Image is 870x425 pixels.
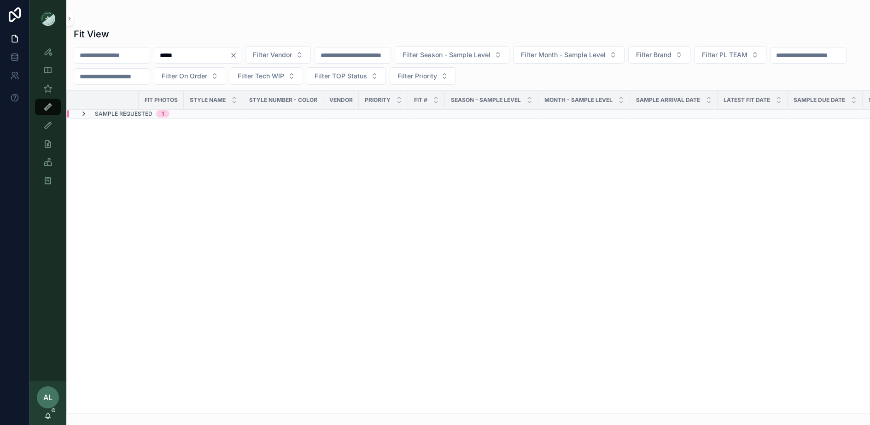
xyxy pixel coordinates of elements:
button: Select Button [694,46,766,64]
span: MONTH - SAMPLE LEVEL [544,96,613,104]
div: 1 [162,110,164,118]
span: Filter On Order [162,71,207,81]
button: Select Button [154,67,226,85]
span: Filter Tech WIP [238,71,284,81]
h1: Fit View [74,28,109,41]
button: Select Button [513,46,625,64]
div: scrollable content [29,37,66,381]
span: Filter Priority [397,71,437,81]
span: Vendor [329,96,353,104]
span: STYLE NAME [190,96,226,104]
span: Sample Due Date [794,96,845,104]
span: Filter TOP Status [315,71,367,81]
span: Sample Arrival Date [636,96,700,104]
span: PRIORITY [365,96,391,104]
button: Select Button [307,67,386,85]
button: Select Button [230,67,303,85]
button: Select Button [628,46,690,64]
span: Filter Vendor [253,50,292,59]
button: Select Button [245,46,311,64]
span: Filter Month - Sample Level [521,50,606,59]
span: Filter PL TEAM [702,50,747,59]
span: Latest Fit Date [724,96,770,104]
span: Filter Season - Sample Level [403,50,490,59]
img: App logo [41,11,55,26]
span: Style Number - Color [249,96,317,104]
span: Filter Brand [636,50,671,59]
button: Select Button [390,67,456,85]
span: Sample Requested [95,110,152,118]
button: Clear [230,52,241,59]
span: Fit Photos [145,96,178,104]
span: AL [43,392,53,403]
span: Fit # [414,96,427,104]
button: Select Button [395,46,509,64]
span: Season - Sample Level [451,96,521,104]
